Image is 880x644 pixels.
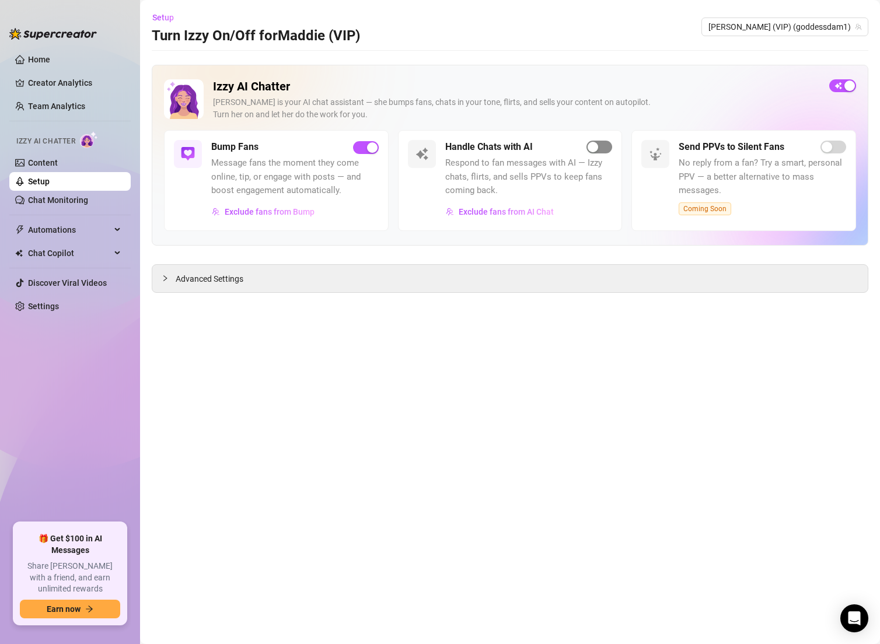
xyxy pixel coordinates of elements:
[28,55,50,64] a: Home
[225,207,315,216] span: Exclude fans from Bump
[415,147,429,161] img: svg%3e
[28,278,107,288] a: Discover Viral Videos
[20,561,120,595] span: Share [PERSON_NAME] with a friend, and earn unlimited rewards
[855,23,862,30] span: team
[28,195,88,205] a: Chat Monitoring
[445,140,533,154] h5: Handle Chats with AI
[708,18,861,36] span: Maddie (VIP) (goddessdam1)
[679,202,731,215] span: Coming Soon
[28,244,111,262] span: Chat Copilot
[176,272,243,285] span: Advanced Settings
[211,140,259,154] h5: Bump Fans
[20,600,120,618] button: Earn nowarrow-right
[679,156,846,198] span: No reply from a fan? Try a smart, personal PPV — a better alternative to mass messages.
[28,177,50,186] a: Setup
[162,275,169,282] span: collapsed
[15,249,23,257] img: Chat Copilot
[28,73,121,92] a: Creator Analytics
[28,158,58,167] a: Content
[213,96,820,121] div: [PERSON_NAME] is your AI chat assistant — she bumps fans, chats in your tone, flirts, and sells y...
[28,220,111,239] span: Automations
[213,79,820,94] h2: Izzy AI Chatter
[445,156,613,198] span: Respond to fan messages with AI — Izzy chats, flirts, and sells PPVs to keep fans coming back.
[20,533,120,556] span: 🎁 Get $100 in AI Messages
[840,604,868,632] div: Open Intercom Messenger
[28,101,85,111] a: Team Analytics
[16,136,75,147] span: Izzy AI Chatter
[446,208,454,216] img: svg%3e
[648,147,662,161] img: svg%3e
[47,604,81,614] span: Earn now
[152,8,183,27] button: Setup
[15,225,25,235] span: thunderbolt
[679,140,784,154] h5: Send PPVs to Silent Fans
[459,207,554,216] span: Exclude fans from AI Chat
[152,13,174,22] span: Setup
[80,131,98,148] img: AI Chatter
[152,27,360,45] h3: Turn Izzy On/Off for Maddie (VIP)
[85,605,93,613] span: arrow-right
[9,28,97,40] img: logo-BBDzfeDw.svg
[212,208,220,216] img: svg%3e
[211,202,315,221] button: Exclude fans from Bump
[181,147,195,161] img: svg%3e
[445,202,554,221] button: Exclude fans from AI Chat
[211,156,379,198] span: Message fans the moment they come online, tip, or engage with posts — and boost engagement automa...
[164,79,204,119] img: Izzy AI Chatter
[162,272,176,285] div: collapsed
[28,302,59,311] a: Settings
